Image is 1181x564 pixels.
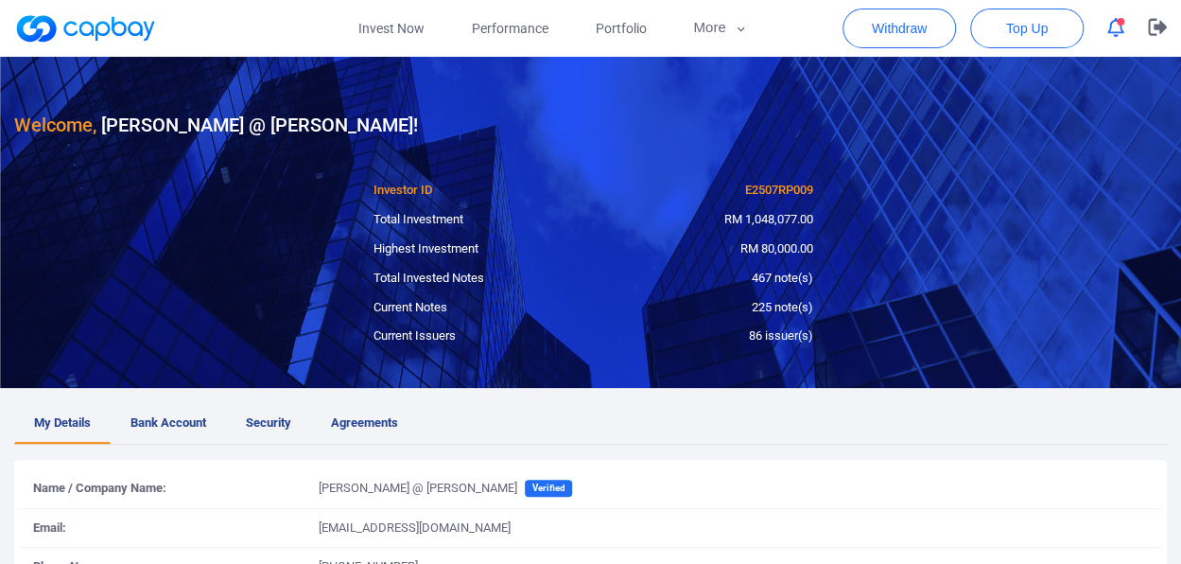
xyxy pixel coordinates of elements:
[359,326,593,346] div: Current Issuers
[595,18,646,39] span: Portfolio
[331,414,398,433] span: Agreements
[33,519,290,538] p: Email:
[359,210,593,230] div: Total Investment
[842,9,956,48] button: Withdraw
[14,114,96,136] span: Welcome,
[359,239,593,259] div: Highest Investment
[359,181,593,201] div: Investor ID
[359,269,593,289] div: Total Invested Notes
[471,18,547,39] span: Performance
[739,241,812,256] span: RM 80,000.00
[246,414,291,433] span: Security
[751,300,812,314] span: 225 note(s)
[748,328,812,343] span: 86 issuer(s)
[593,181,826,201] div: E2507RP009
[319,519,1148,538] p: [EMAIL_ADDRESS][DOMAIN_NAME]
[1006,19,1048,38] span: Top Up
[34,414,91,433] span: My Details
[970,9,1084,48] button: Top Up
[525,480,572,497] span: Verified
[359,298,593,318] div: Current Notes
[130,414,206,433] span: Bank Account
[14,110,418,140] h3: [PERSON_NAME] @ [PERSON_NAME] !
[723,212,812,226] span: RM 1,048,077.00
[319,479,517,499] p: [PERSON_NAME] @ [PERSON_NAME]
[33,479,290,499] p: Name / Company Name:
[751,271,812,285] span: 467 note(s)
